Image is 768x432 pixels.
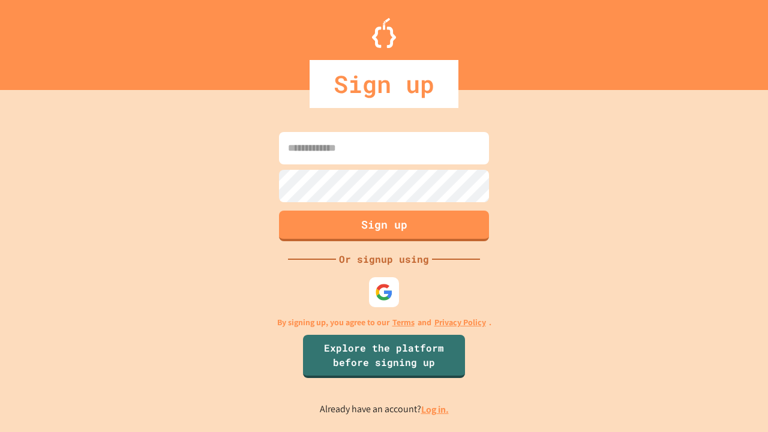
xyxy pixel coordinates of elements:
[303,335,465,378] a: Explore the platform before signing up
[279,211,489,241] button: Sign up
[320,402,449,417] p: Already have an account?
[336,252,432,266] div: Or signup using
[372,18,396,48] img: Logo.svg
[392,316,415,329] a: Terms
[310,60,458,108] div: Sign up
[434,316,486,329] a: Privacy Policy
[277,316,491,329] p: By signing up, you agree to our and .
[375,283,393,301] img: google-icon.svg
[421,403,449,416] a: Log in.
